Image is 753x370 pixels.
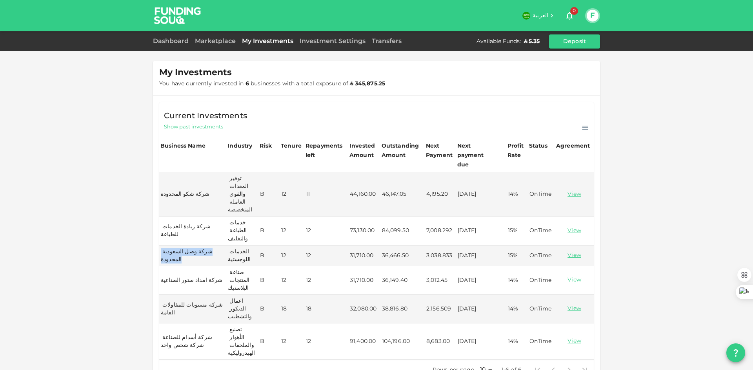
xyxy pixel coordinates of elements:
[226,245,258,266] td: الخدمات اللوجستية
[349,141,379,160] div: Invested Amount
[348,266,380,295] td: 31,710.00
[304,266,348,295] td: 12
[159,245,226,266] td: شركة وصل السعودية المحدودة
[477,38,521,45] div: Available Funds :
[524,38,540,45] div: ʢ 5.35
[456,172,506,217] td: [DATE]
[380,245,425,266] td: 36,466.50
[528,266,555,295] td: OnTime
[425,245,456,266] td: 3,038.833
[280,217,304,245] td: 12
[528,323,555,360] td: OnTime
[506,323,528,360] td: 14%
[304,323,348,360] td: 12
[380,295,425,323] td: 38,816.80
[587,10,598,22] button: F
[557,252,592,259] a: View
[350,81,385,87] strong: ʢ 345,875.25
[457,141,497,170] div: Next payment due
[369,38,405,44] a: Transfers
[425,323,456,360] td: 8,683.00
[425,266,456,295] td: 3,012.45
[164,123,223,131] span: Show past investments
[226,217,258,245] td: خدمات الطباعة والتغليف
[258,323,280,360] td: B
[529,141,548,151] div: Status
[192,38,239,44] a: Marketplace
[507,141,527,160] div: Profit Rate
[226,323,258,360] td: تصنيع الأهواز والملحقات الهيدروليكية
[528,217,555,245] td: OnTime
[380,172,425,217] td: 46,147.05
[557,338,592,345] a: View
[506,172,528,217] td: 14%
[304,172,348,217] td: 11
[258,172,280,217] td: B
[260,141,272,151] div: Risk
[226,266,258,295] td: صناعة المنتجات البلاستيك
[304,217,348,245] td: 12
[533,13,548,18] span: العربية
[549,34,600,49] button: Deposit
[159,67,232,78] span: My Investments
[258,245,280,266] td: B
[159,323,226,360] td: شركة أسدام للصناعة شركة شخص واحد
[380,266,425,295] td: 36,149.40
[456,217,506,245] td: [DATE]
[456,266,506,295] td: [DATE]
[159,295,226,323] td: شركة مستويات للمقاولات العامة
[296,38,369,44] a: Investment Settings
[159,217,226,245] td: شركة ريادة الخدمات للطباعة
[164,110,247,123] span: Current Investments
[528,295,555,323] td: OnTime
[239,38,296,44] a: My Investments
[506,266,528,295] td: 14%
[348,245,380,266] td: 31,710.00
[159,172,226,217] td: شركة شكو المحدودة
[380,217,425,245] td: 84,099.50
[258,217,280,245] td: B
[562,8,577,23] button: 0
[280,323,304,360] td: 12
[258,295,280,323] td: B
[306,141,345,160] div: Repayments left
[348,172,380,217] td: 44,160.00
[506,245,528,266] td: 15%
[426,141,455,160] div: Next Payment
[425,295,456,323] td: 2,156.509
[425,217,456,245] td: 7,008.292
[280,266,304,295] td: 12
[226,172,258,217] td: توفير المعدات والقوى العاملة المتخصصة
[160,141,206,151] div: Business Name
[556,141,590,151] div: Agreement
[304,245,348,266] td: 12
[425,172,456,217] td: 4,195.20
[304,295,348,323] td: 18
[528,172,555,217] td: OnTime
[382,141,421,160] div: Outstanding Amount
[528,245,555,266] td: OnTime
[557,227,592,235] a: View
[227,141,252,151] div: Industry
[456,323,506,360] td: [DATE]
[506,295,528,323] td: 14%
[570,7,578,15] span: 0
[348,323,380,360] td: 91,400.00
[281,141,302,151] div: Tenure
[280,172,304,217] td: 12
[159,81,385,87] span: You have currently invested in businesses with a total exposure of
[506,217,528,245] td: 15%
[348,217,380,245] td: 73,130.00
[258,266,280,295] td: B
[456,295,506,323] td: [DATE]
[280,295,304,323] td: 18
[280,245,304,266] td: 12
